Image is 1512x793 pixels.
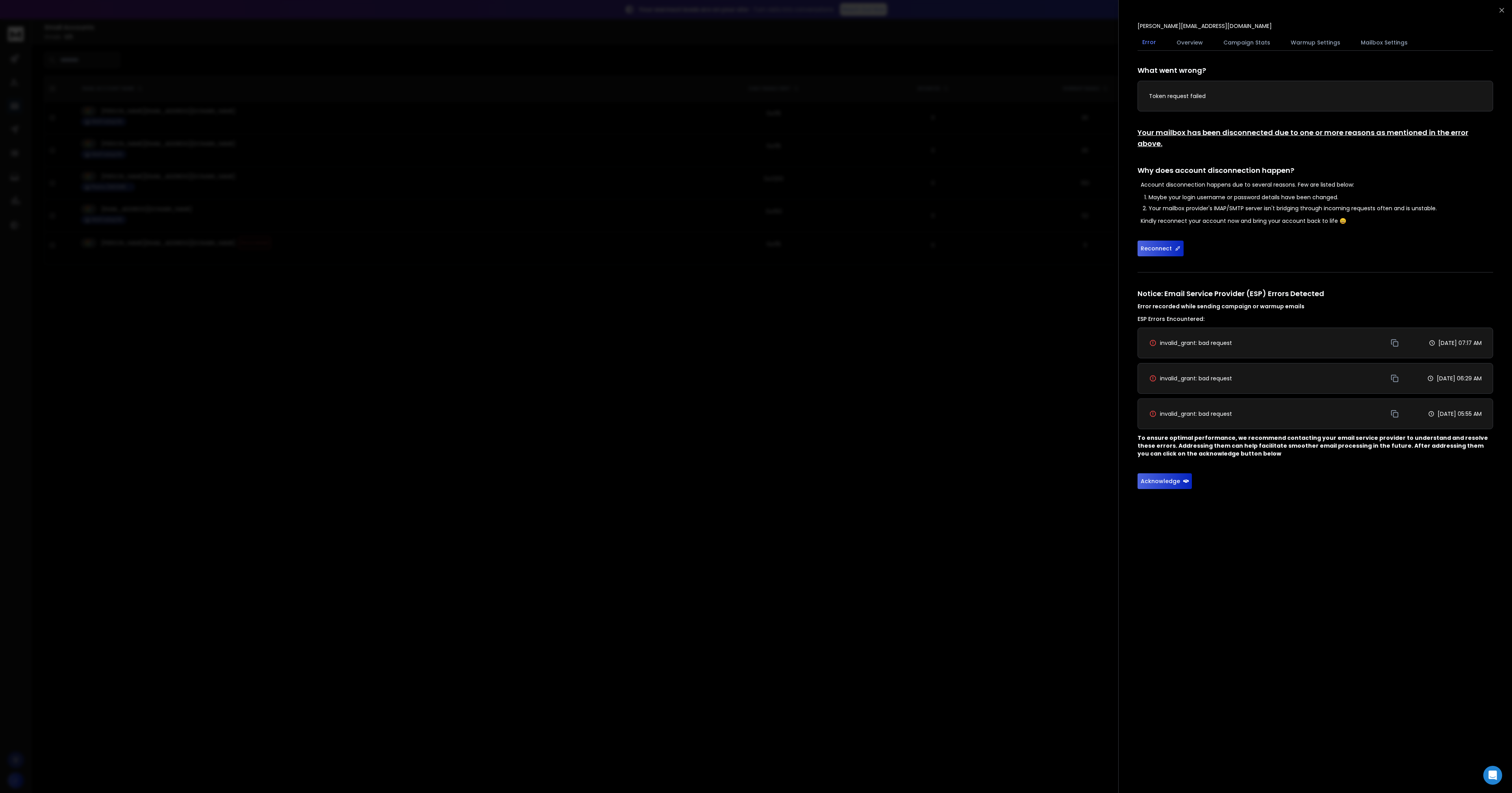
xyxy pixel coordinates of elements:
[1138,315,1493,323] h3: ESP Errors Encountered:
[1138,434,1493,458] p: To ensure optimal performance, we recommend contacting your email service provider to understand ...
[1356,34,1412,51] button: Mailbox Settings
[1149,204,1493,212] li: Your mailbox provider's IMAP/SMTP server isn't bridging through incoming requests often and is un...
[1138,33,1161,52] button: Error
[1438,410,1482,418] p: [DATE] 05:55 AM
[1160,339,1232,347] span: invalid_grant: bad request
[1138,473,1192,489] button: Acknowledge
[1138,65,1493,76] h1: What went wrong?
[1483,766,1502,785] div: Open Intercom Messenger
[1138,302,1493,310] h4: Error recorded while sending campaign or warmup emails
[1138,165,1493,176] h1: Why does account disconnection happen?
[1437,374,1482,382] p: [DATE] 06:29 AM
[1160,410,1232,418] span: invalid_grant: bad request
[1138,22,1272,30] p: [PERSON_NAME][EMAIL_ADDRESS][DOMAIN_NAME]
[1149,92,1482,100] p: Token request failed
[1219,34,1275,51] button: Campaign Stats
[1172,34,1208,51] button: Overview
[1138,241,1184,256] button: Reconnect
[1160,374,1232,382] span: invalid_grant: bad request
[1141,181,1493,189] p: Account disconnection happens due to several reasons. Few are listed below:
[1141,217,1493,225] p: Kindly reconnect your account now and bring your account back to life 😄
[1149,193,1493,201] li: Maybe your login username or password details have been changed.
[1138,127,1493,149] h1: Your mailbox has been disconnected due to one or more reasons as mentioned in the error above.
[1286,34,1345,51] button: Warmup Settings
[1138,288,1493,310] h1: Notice: Email Service Provider (ESP) Errors Detected
[1438,339,1482,347] p: [DATE] 07:17 AM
